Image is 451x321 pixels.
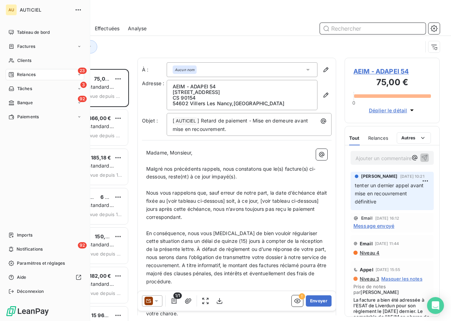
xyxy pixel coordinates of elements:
[175,67,194,72] em: Aucun nom
[17,260,65,266] span: Paramètres et réglages
[353,222,394,229] span: Message envoyé
[173,292,182,299] span: 1/1
[355,182,425,204] span: tenter un dernier appel avant mise en recouvrement définitive
[78,96,87,102] span: 92
[94,76,113,82] span: 75,00 €
[376,267,401,272] span: [DATE] 15:55
[397,132,431,144] button: Autres
[95,233,116,239] span: 150,00 €
[349,135,360,141] span: Tout
[375,241,399,246] span: [DATE] 11:44
[146,166,316,180] span: Malgré nos précédents rappels, nous constatons que le(s) facture(s) ci-dessous, reste(nt) à ce jo...
[368,135,388,141] span: Relances
[306,295,332,307] button: Envoyer
[17,232,32,238] span: Imports
[6,272,84,283] a: Aide
[91,312,121,318] span: 15 962,60 €
[369,107,407,114] span: Déplier le détail
[95,25,120,32] span: Effectuées
[17,288,44,295] span: Déconnexion
[128,25,147,32] span: Analyse
[17,29,50,36] span: Tableau de bord
[87,155,111,160] span: 3 185,18 €
[173,101,311,106] p: 54602 Villers Les Nancy , [GEOGRAPHIC_DATA]
[173,89,311,95] p: [STREET_ADDRESS]
[17,86,32,92] span: Tâches
[359,250,379,256] span: Niveau 4
[353,284,431,295] span: Prise de notes par
[361,216,372,220] span: Email
[17,43,35,50] span: Factures
[83,251,122,257] span: prévue depuis 7 jours
[320,23,426,34] input: Rechercher
[17,114,39,120] span: Paiements
[360,241,373,246] span: Email
[173,84,311,89] p: AEIM - ADAPEI 54
[82,212,122,217] span: prévue depuis 10 jours
[146,150,193,156] span: Madame, Monsieur,
[82,93,122,99] span: prévue depuis 311 jours
[86,273,111,279] span: 1 182,00 €
[20,7,70,13] span: AUTICIEL
[173,95,311,101] p: CS 90154
[100,194,127,200] span: 6 679,44 €
[142,80,164,86] span: Adresse :
[175,117,197,125] span: AUTICIEL
[88,115,111,121] span: 366,00 €
[359,276,379,282] span: Niveau 3
[360,267,373,272] span: Appel
[400,174,425,178] span: [DATE] 10:21
[17,274,26,281] span: Aide
[6,4,17,15] div: AU
[427,297,444,314] div: Open Intercom Messenger
[78,68,87,74] span: 23
[173,118,174,124] span: [
[146,190,329,220] span: Nous vous rappelons que, sauf erreur de notre part, la date d’échéance était fixée au [voir table...
[83,290,122,296] span: prévue depuis 7 jours
[17,57,31,64] span: Clients
[142,118,158,124] span: Objet :
[353,67,431,76] span: AEIM - ADAPEI 54
[360,289,399,295] span: [PERSON_NAME]
[82,133,122,138] span: prévue depuis 83 jours
[80,82,87,88] span: 3
[367,106,418,114] button: Déplier le détail
[142,66,167,73] label: À :
[78,242,87,248] span: 92
[82,172,122,178] span: prévue depuis 18 jours
[381,276,422,282] span: Masquer les notes
[375,216,400,220] span: [DATE] 16:12
[361,173,397,180] span: [PERSON_NAME]
[353,76,431,90] h3: 75,00 €
[6,306,49,317] img: Logo LeanPay
[173,118,309,132] span: ] Retard de paiement - Mise en demeure avant mise en recouvrement.
[17,246,43,252] span: Notifications
[352,100,355,106] span: 0
[17,100,33,106] span: Banque
[146,230,328,284] span: En conséquence, nous vous [MEDICAL_DATA] de bien vouloir régulariser cette situation dans un déla...
[17,71,36,78] span: Relances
